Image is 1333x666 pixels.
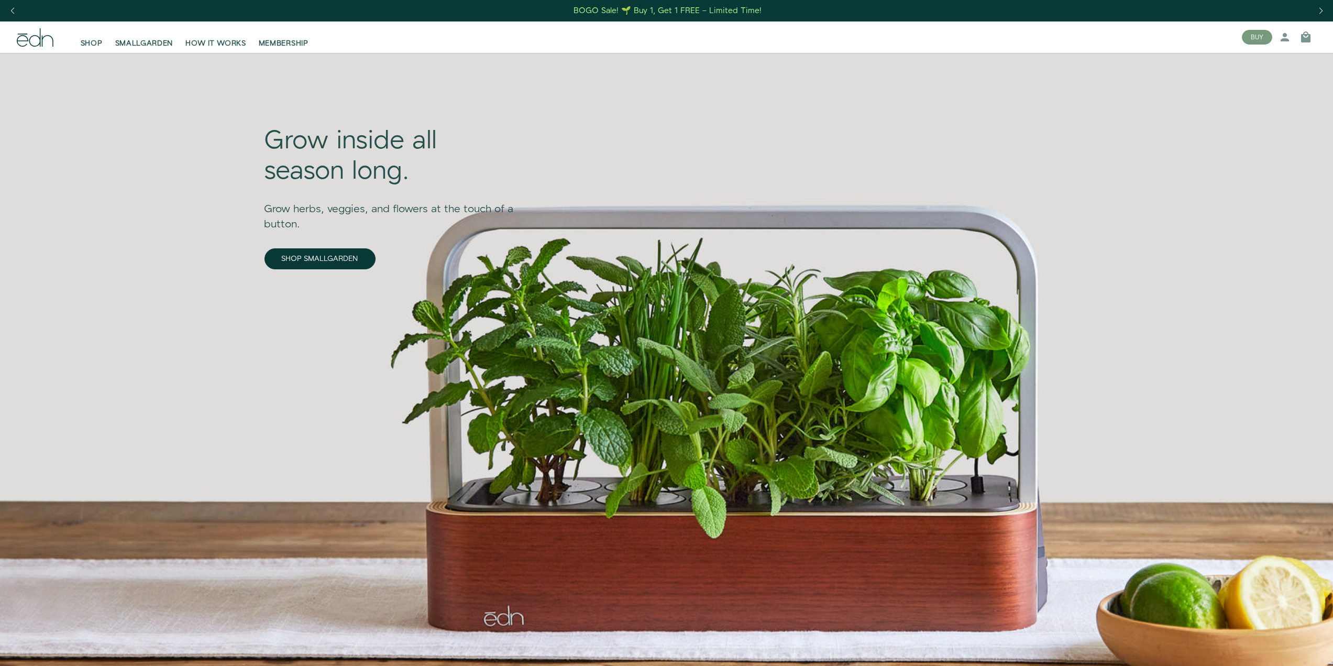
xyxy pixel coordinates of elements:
[259,38,309,49] span: MEMBERSHIP
[81,38,103,49] span: SHOP
[1242,30,1272,45] button: BUY
[185,38,246,49] span: HOW IT WORKS
[574,5,762,16] div: BOGO Sale! 🌱 Buy 1, Get 1 FREE – Limited Time!
[179,26,252,49] a: HOW IT WORKS
[74,26,109,49] a: SHOP
[265,126,519,187] div: Grow inside all season long.
[265,248,376,269] a: SHOP SMALLGARDEN
[109,26,180,49] a: SMALLGARDEN
[252,26,315,49] a: MEMBERSHIP
[265,187,519,232] div: Grow herbs, veggies, and flowers at the touch of a button.
[572,3,763,19] a: BOGO Sale! 🌱 Buy 1, Get 1 FREE – Limited Time!
[115,38,173,49] span: SMALLGARDEN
